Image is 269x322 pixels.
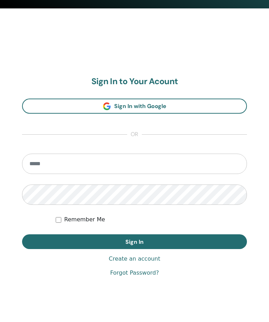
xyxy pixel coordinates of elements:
a: Forgot Password? [110,269,159,277]
div: Keep me authenticated indefinitely or until I manually logout [56,215,247,224]
a: Sign In with Google [22,99,247,114]
button: Sign In [22,234,247,249]
label: Remember Me [64,215,105,224]
span: or [127,130,142,139]
span: Sign In with Google [114,102,166,110]
span: Sign In [125,238,144,246]
a: Create an account [109,255,160,263]
h2: Sign In to Your Acount [22,76,247,87]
